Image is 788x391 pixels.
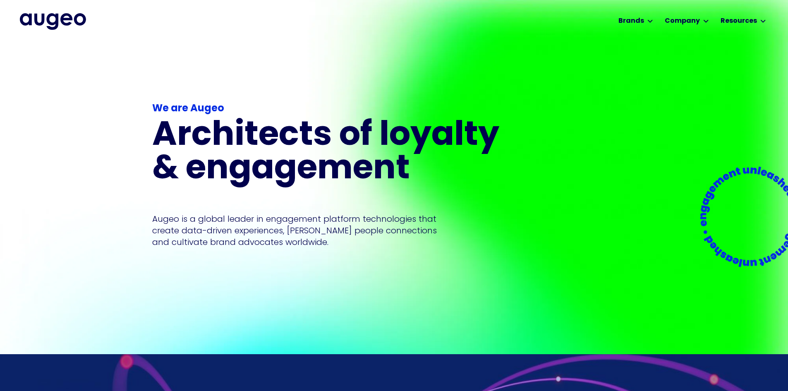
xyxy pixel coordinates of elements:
img: Augeo's full logo in midnight blue. [20,13,86,30]
div: Resources [721,16,757,26]
div: We are Augeo [152,101,510,116]
div: Company [665,16,700,26]
p: Augeo is a global leader in engagement platform technologies that create data-driven experiences,... [152,213,437,248]
a: home [20,13,86,30]
div: Brands [618,16,644,26]
h1: Architects of loyalty & engagement [152,120,510,187]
